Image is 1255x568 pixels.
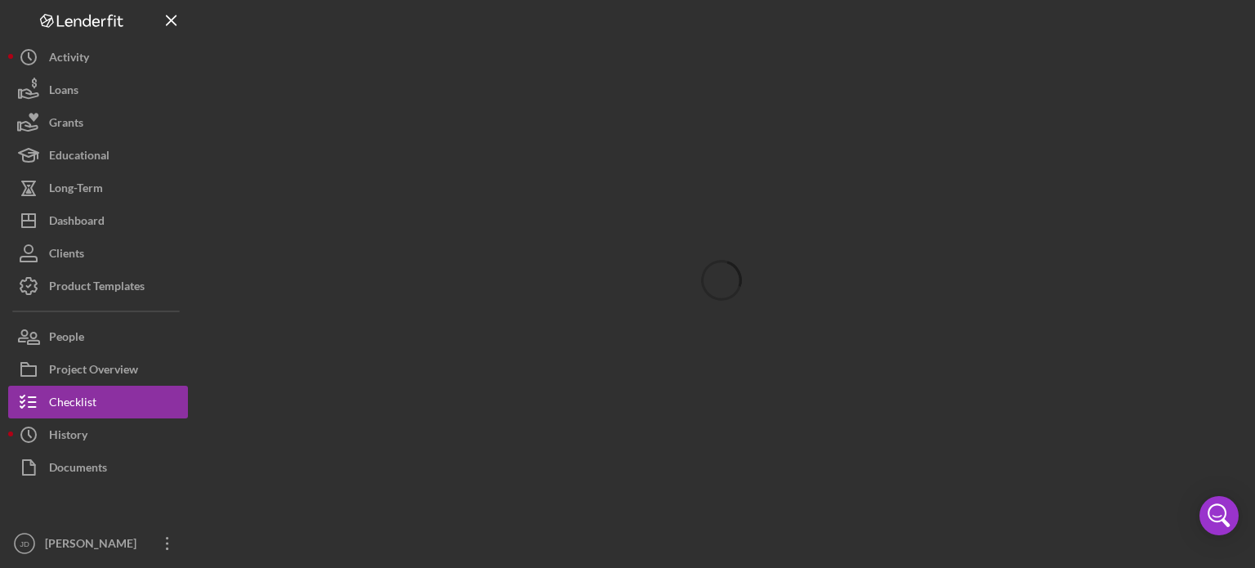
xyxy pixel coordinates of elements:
div: History [49,418,87,455]
button: Checklist [8,386,188,418]
div: Long-Term [49,172,103,208]
div: Project Overview [49,353,138,390]
div: [PERSON_NAME] [41,527,147,564]
button: Dashboard [8,204,188,237]
button: Product Templates [8,270,188,302]
button: JD[PERSON_NAME] [8,527,188,560]
button: Grants [8,106,188,139]
div: Product Templates [49,270,145,306]
text: JD [20,539,29,548]
div: Clients [49,237,84,274]
div: Checklist [49,386,96,423]
div: Open Intercom Messenger [1199,496,1239,535]
div: Grants [49,106,83,143]
button: History [8,418,188,451]
div: People [49,320,84,357]
button: Activity [8,41,188,74]
div: Educational [49,139,109,176]
div: Loans [49,74,78,110]
button: Clients [8,237,188,270]
div: Dashboard [49,204,105,241]
button: Project Overview [8,353,188,386]
button: Educational [8,139,188,172]
button: People [8,320,188,353]
button: Long-Term [8,172,188,204]
div: Activity [49,41,89,78]
button: Loans [8,74,188,106]
div: Documents [49,451,107,488]
button: Documents [8,451,188,484]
